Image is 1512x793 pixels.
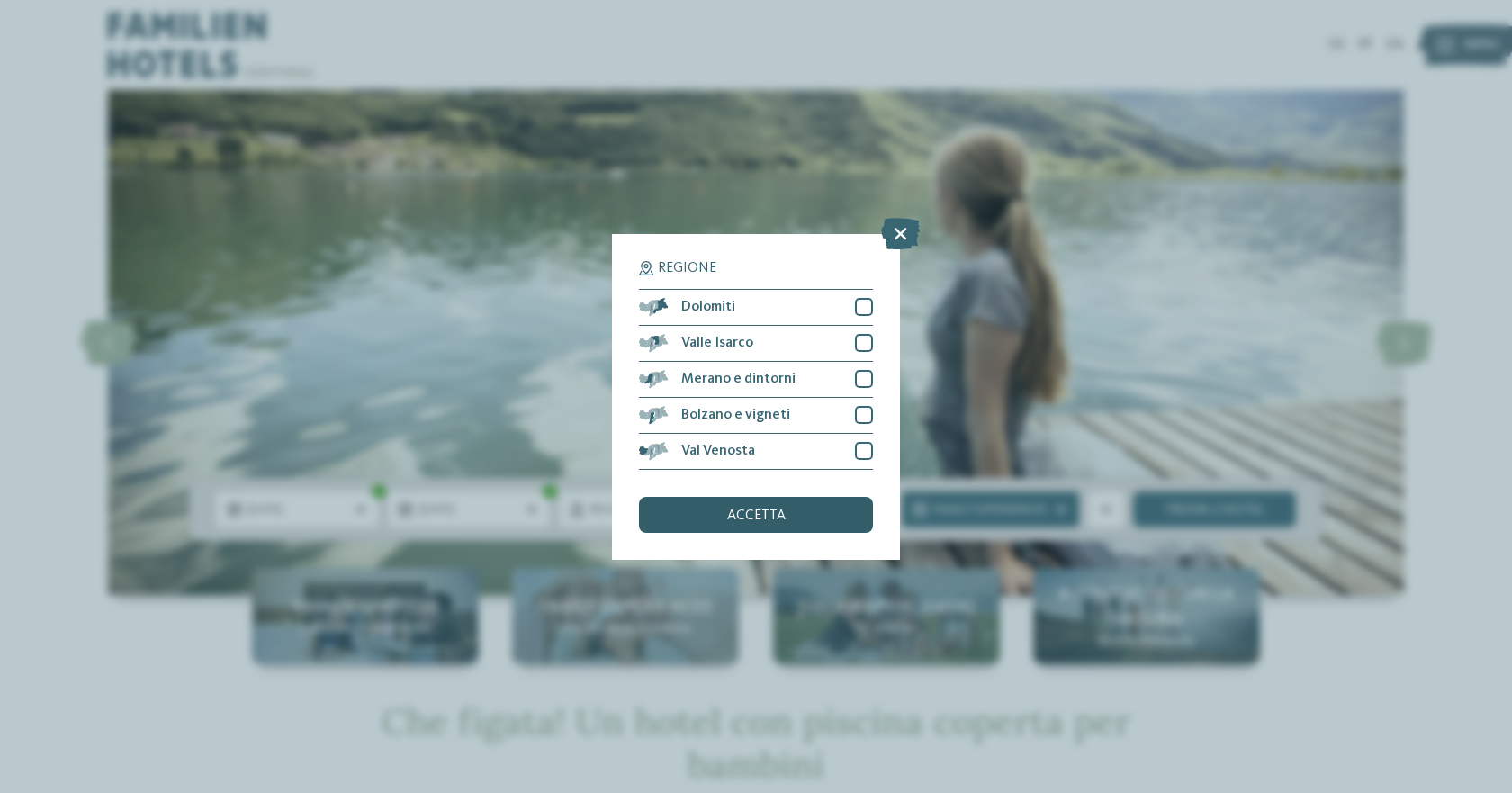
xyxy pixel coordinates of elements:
[681,372,796,386] span: Merano e dintorni
[681,408,790,422] span: Bolzano e vigneti
[681,444,755,458] span: Val Venosta
[681,336,753,350] span: Valle Isarco
[727,509,786,523] span: accetta
[681,300,735,314] span: Dolomiti
[658,261,716,275] span: Regione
